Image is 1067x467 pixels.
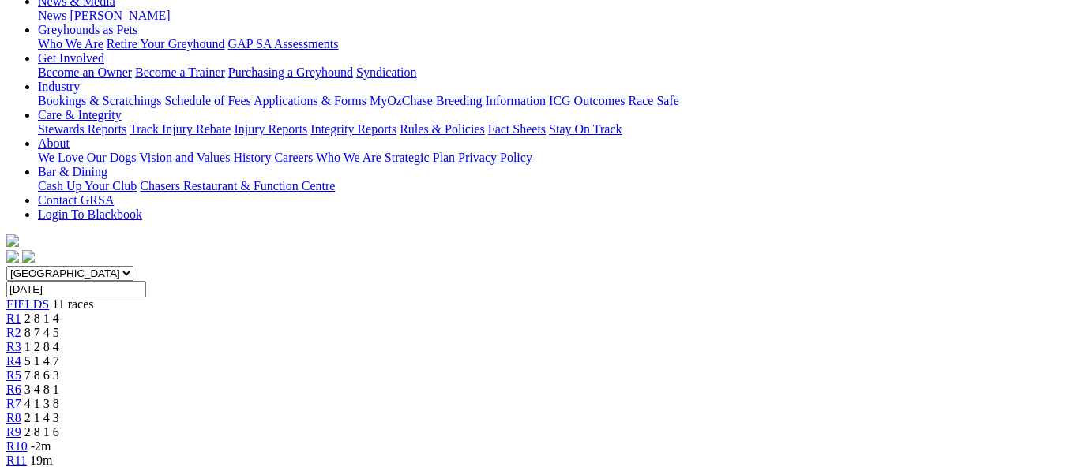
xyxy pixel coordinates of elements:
a: R6 [6,383,21,396]
span: 5 1 4 7 [24,354,59,368]
span: 2 8 1 6 [24,425,59,439]
a: R2 [6,326,21,339]
a: Get Involved [38,51,104,65]
span: 2 1 4 3 [24,411,59,424]
a: Login To Blackbook [38,207,142,221]
a: We Love Our Dogs [38,151,136,164]
img: twitter.svg [22,250,35,263]
a: News [38,9,66,22]
div: Industry [38,94,1061,108]
a: R11 [6,454,27,467]
a: Breeding Information [436,94,546,107]
div: News & Media [38,9,1061,23]
a: R4 [6,354,21,368]
div: Greyhounds as Pets [38,37,1061,51]
a: Careers [274,151,313,164]
span: 11 races [52,297,93,311]
a: ICG Outcomes [549,94,625,107]
a: R3 [6,340,21,353]
img: facebook.svg [6,250,19,263]
a: Race Safe [628,94,678,107]
a: Industry [38,80,80,93]
div: About [38,151,1061,165]
span: 1 2 8 4 [24,340,59,353]
a: Vision and Values [139,151,230,164]
a: FIELDS [6,297,49,311]
a: Privacy Policy [458,151,532,164]
a: R5 [6,368,21,382]
a: Chasers Restaurant & Function Centre [140,179,335,192]
a: Fact Sheets [488,122,546,136]
span: 8 7 4 5 [24,326,59,339]
span: -2m [31,439,51,453]
span: 19m [30,454,52,467]
a: About [38,136,70,150]
div: Care & Integrity [38,122,1061,136]
a: Who We Are [316,151,381,164]
span: 2 8 1 4 [24,312,59,325]
a: Bookings & Scratchings [38,94,161,107]
a: Contact GRSA [38,193,114,207]
div: Bar & Dining [38,179,1061,193]
a: Retire Your Greyhound [107,37,225,50]
a: Stewards Reports [38,122,126,136]
a: Stay On Track [549,122,622,136]
span: 7 8 6 3 [24,368,59,382]
a: MyOzChase [370,94,433,107]
a: Become an Owner [38,65,132,79]
span: 3 4 8 1 [24,383,59,396]
a: Syndication [356,65,416,79]
a: Schedule of Fees [164,94,250,107]
a: Care & Integrity [38,108,122,121]
a: Cash Up Your Club [38,179,137,192]
a: Rules & Policies [400,122,485,136]
a: Purchasing a Greyhound [228,65,353,79]
a: Track Injury Rebate [130,122,231,136]
a: R1 [6,312,21,325]
a: Strategic Plan [385,151,455,164]
a: [PERSON_NAME] [70,9,170,22]
a: R8 [6,411,21,424]
span: 4 1 3 8 [24,397,59,410]
a: History [233,151,271,164]
a: Greyhounds as Pets [38,23,137,36]
a: Integrity Reports [310,122,396,136]
a: GAP SA Assessments [228,37,339,50]
a: Applications & Forms [254,94,366,107]
a: R7 [6,397,21,410]
a: R10 [6,439,28,453]
a: Who We Are [38,37,103,50]
a: Injury Reports [234,122,307,136]
a: Become a Trainer [135,65,225,79]
a: Bar & Dining [38,165,107,178]
a: R9 [6,425,21,439]
div: Get Involved [38,65,1061,80]
img: logo-grsa-white.png [6,234,19,247]
input: Select date [6,281,146,297]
